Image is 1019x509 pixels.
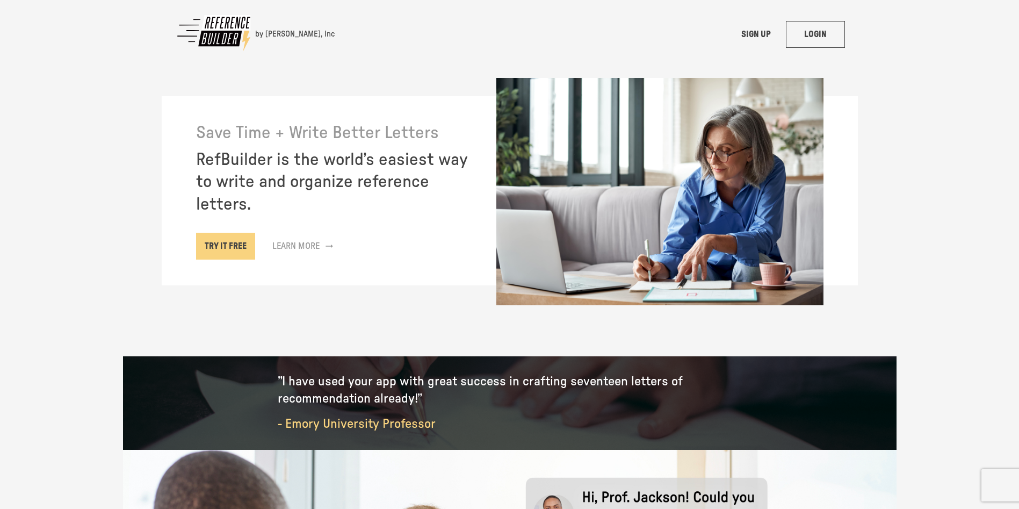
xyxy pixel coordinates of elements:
a: TRY IT FREE [196,233,255,260]
a: Learn More [264,233,341,260]
a: SIGN UP [727,21,786,48]
h5: Save Time + Write Better Letters [196,122,474,145]
p: ”I have used your app with great success in crafting seventeen letters of recommendation already!” [278,374,742,407]
p: - Emory University Professor [278,416,742,433]
h5: RefBuilder is the world’s easiest way to write and organize reference letters. [196,149,474,216]
p: Learn More [272,240,320,253]
img: writing on paper [496,77,824,306]
a: LOGIN [786,21,845,48]
div: by [PERSON_NAME], Inc [255,29,335,40]
img: Reference Builder Logo [175,13,255,53]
